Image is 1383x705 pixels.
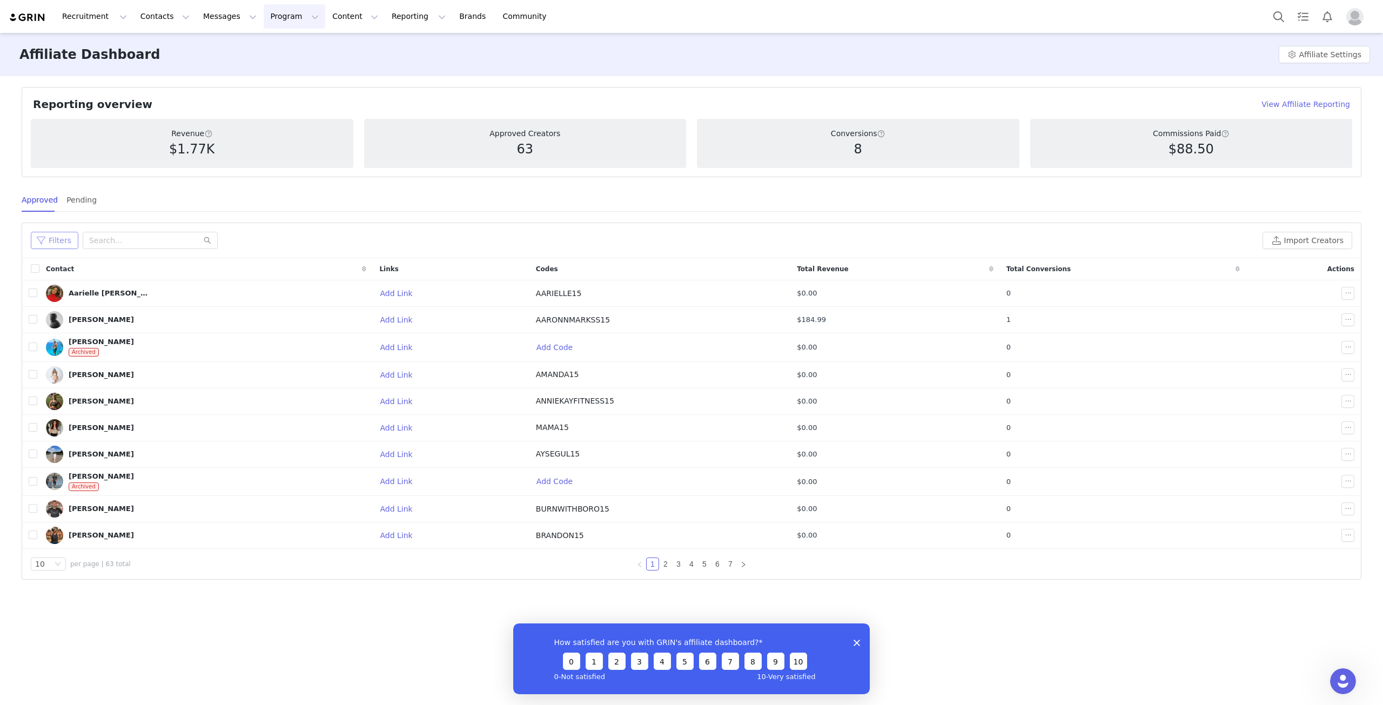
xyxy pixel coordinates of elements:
[69,472,134,481] div: [PERSON_NAME]
[134,4,196,29] button: Contacts
[536,397,614,405] span: ANNIEKAYFITNESS15
[55,561,61,568] i: icon: down
[797,396,817,407] span: $0.00
[379,285,421,302] button: Add Link
[46,285,63,302] img: 964f80e8-c56d-46c7-b932-e066afb21818.jpg
[1346,8,1364,25] img: placeholder-profile.jpg
[685,558,698,570] li: 4
[69,505,134,513] div: [PERSON_NAME]
[69,397,134,406] div: [PERSON_NAME]
[536,505,609,513] span: BURNWITHBORO15
[536,370,579,379] span: AMANDA15
[1315,4,1339,29] button: Notifications
[264,4,325,29] button: Program
[33,96,152,112] h2: Reporting overview
[673,558,684,570] a: 3
[797,370,817,380] span: $0.00
[169,139,214,159] h5: $1.77K
[633,558,646,570] li: Previous Page
[69,424,134,432] div: [PERSON_NAME]
[69,315,134,324] div: [PERSON_NAME]
[379,473,421,490] button: Add Link
[797,503,817,514] span: $0.00
[70,559,131,569] span: per page | 63 total
[672,558,685,570] li: 3
[1006,314,1011,325] span: 1
[379,446,421,463] button: Add Link
[83,232,218,249] input: Search...
[513,623,870,694] iframe: Survey from GRIN
[379,264,398,274] span: Links
[46,393,63,410] img: 0222c0e7-6cc9-48c4-87d9-ce9e5ee85b17--s.jpg
[496,4,558,29] a: Community
[686,558,697,570] a: 4
[699,558,710,570] a: 5
[69,371,134,379] div: [PERSON_NAME]
[9,12,46,23] a: grin logo
[797,264,849,274] span: Total Revenue
[379,419,421,437] button: Add Link
[1153,128,1229,139] p: Commissions Paid
[797,342,817,353] span: $0.00
[379,527,421,544] button: Add Link
[379,393,421,410] button: Add Link
[46,419,63,437] img: 2b3af6b5-66ed-4334-a768-1a660b6eeee2.jpg
[797,449,817,460] span: $0.00
[1006,396,1011,407] span: 0
[1263,232,1352,249] button: Import Creators
[171,128,212,139] p: Revenue
[1006,264,1071,274] span: Total Conversions
[536,315,610,324] span: AARONNMARKSS15
[1267,4,1291,29] button: Search
[659,558,672,570] li: 2
[46,264,74,274] span: Contact
[1006,476,1011,487] span: 0
[1006,370,1011,380] span: 0
[326,4,385,29] button: Content
[69,482,99,491] span: Archived
[1261,99,1350,110] a: View Affiliate Reporting
[536,531,584,540] span: BRANDON15
[489,128,560,139] p: Approved Creators
[797,288,817,299] span: $0.00
[536,264,558,274] span: Codes
[379,366,421,384] button: Add Link
[647,558,659,570] a: 1
[22,188,58,212] div: Approved
[453,4,495,29] a: Brands
[379,311,421,328] button: Add Link
[1340,8,1374,25] button: Profile
[797,314,826,325] span: $184.99
[854,139,862,159] h5: 8
[46,311,63,328] img: 55b2a7d9-5832-4acb-8908-c56db5ff36c9.jpg
[1006,530,1011,541] span: 0
[1006,342,1011,353] span: 0
[35,558,45,570] div: 10
[737,558,750,570] li: Next Page
[69,289,150,298] div: Aarielle [PERSON_NAME]
[46,500,63,518] img: 12a651e3-9599-439f-b04e-7c75876ec210.jpg
[1006,422,1011,433] span: 0
[1169,139,1214,159] h5: $88.50
[69,531,134,540] div: [PERSON_NAME]
[66,188,97,212] div: Pending
[1006,288,1011,299] span: 0
[46,446,63,463] img: 8cd8d05a-7c48-4d3a-a1fd-f17eaca0a311.jpg
[1006,449,1011,460] span: 0
[46,339,63,356] img: 47072e21-8676-41e3-b89d-394cbcce49db--s.jpg
[31,232,78,249] button: Filters
[536,423,569,432] span: MAMA15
